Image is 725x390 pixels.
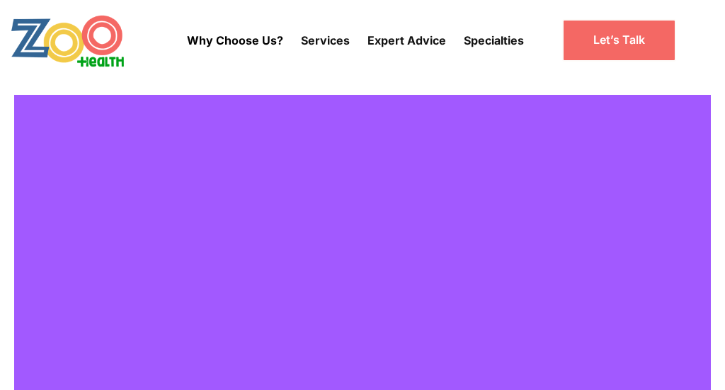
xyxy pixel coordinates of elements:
[464,33,524,47] a: Specialties
[11,14,163,67] a: home
[341,274,633,331] p: Transform claim challenges into revenue opportunities, ensuring your practice captures more with ...
[301,32,350,49] p: Services
[341,213,663,260] h1: Denial Analytics
[187,21,283,60] a: Why Choose Us?
[367,25,446,56] a: Expert Advice
[367,32,446,49] p: Expert Advice
[367,11,446,70] div: Expert Advice
[301,11,350,70] div: Services
[464,11,524,70] div: Specialties
[562,19,676,61] a: Let’s Talk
